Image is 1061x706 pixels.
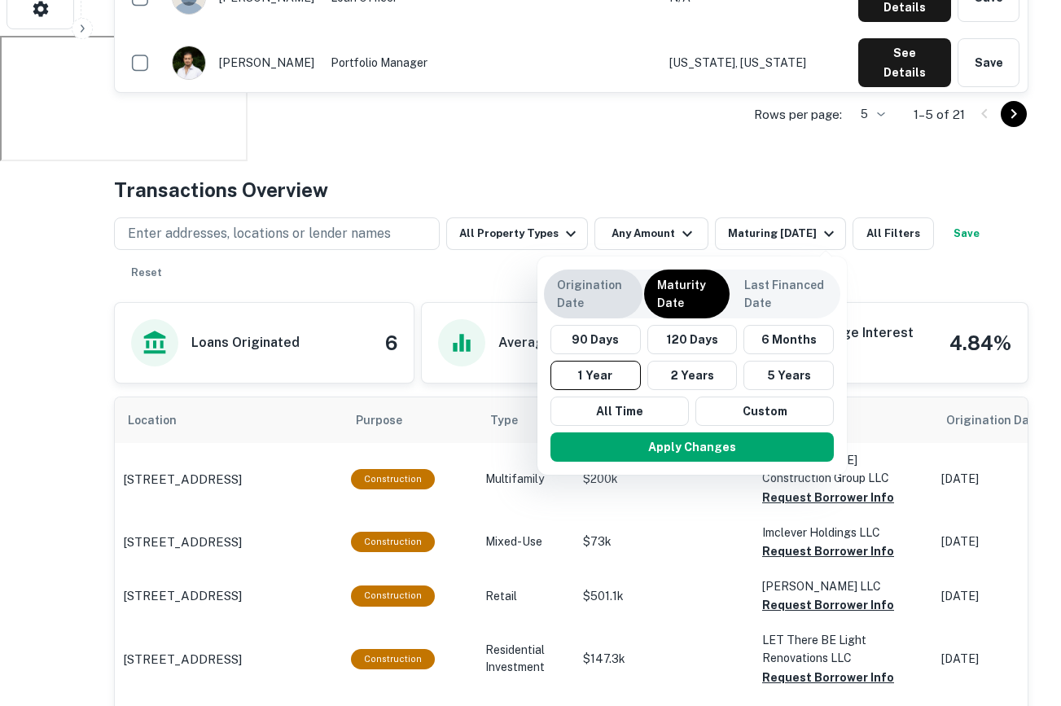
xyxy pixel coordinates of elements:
button: Custom [695,397,834,426]
button: All Time [550,397,689,426]
iframe: Chat Widget [980,524,1061,602]
button: Apply Changes [550,432,834,462]
p: Last Financed Date [744,276,827,312]
p: Origination Date [557,276,629,312]
p: Maturity Date [657,276,717,312]
button: 5 Years [743,361,834,390]
button: 2 Years [647,361,738,390]
button: 1 Year [550,361,641,390]
button: 6 Months [743,325,834,354]
button: 120 Days [647,325,738,354]
button: 90 Days [550,325,641,354]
